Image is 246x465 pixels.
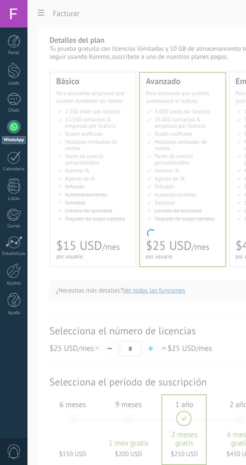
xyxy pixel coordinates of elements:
[2,281,26,286] div: Ajustes
[2,196,26,202] div: Listas
[2,251,26,257] div: Estadísticas
[2,50,26,56] div: Panel
[2,136,26,144] div: WhatsApp
[2,310,26,316] div: Ayuda
[2,167,26,172] div: Calendario
[2,108,26,113] div: Chats
[2,81,26,86] div: Leads
[2,224,26,229] div: Correo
